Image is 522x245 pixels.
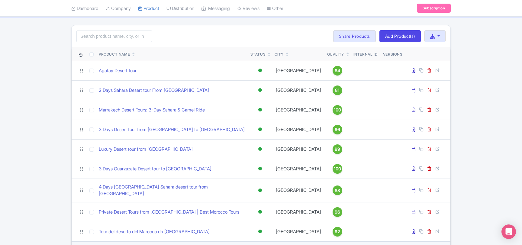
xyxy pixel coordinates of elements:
div: Active [257,125,263,134]
th: Versions [381,47,405,61]
div: Active [257,208,263,216]
td: [GEOGRAPHIC_DATA] [272,61,325,80]
div: Active [257,86,263,95]
div: Quality [327,52,344,57]
a: 4 Days [GEOGRAPHIC_DATA] Sahara desert tour from [GEOGRAPHIC_DATA] [99,184,246,197]
div: Active [257,66,263,75]
span: 84 [335,67,340,74]
span: 96 [335,126,340,133]
a: Share Products [333,30,376,42]
a: Private Desert Tours from [GEOGRAPHIC_DATA] | Best Morocco Tours [99,209,239,216]
span: 96 [335,209,340,215]
div: Active [257,186,263,195]
td: [GEOGRAPHIC_DATA] [272,120,325,139]
span: 100 [334,107,341,113]
a: 92 [327,227,348,237]
a: Luxury Desert tour from [GEOGRAPHIC_DATA] [99,146,193,153]
span: 88 [335,187,340,194]
div: Active [257,227,263,236]
span: 81 [335,87,340,94]
a: 100 [327,105,348,115]
span: 100 [334,166,341,172]
td: [GEOGRAPHIC_DATA] [272,222,325,241]
a: Agafay Desert tour [99,67,137,74]
a: 3 Days Ouarzazate Desert tour to [GEOGRAPHIC_DATA] [99,166,211,172]
a: 100 [327,164,348,174]
a: 88 [327,185,348,195]
input: Search product name, city, or interal id [76,31,152,42]
a: Add Product(s) [379,30,421,42]
a: 2 Days Sahara Desert tour From [GEOGRAPHIC_DATA] [99,87,209,94]
span: 99 [335,146,340,153]
a: 96 [327,125,348,134]
td: [GEOGRAPHIC_DATA] [272,179,325,202]
td: [GEOGRAPHIC_DATA] [272,202,325,222]
a: Subscription [417,4,451,13]
a: 81 [327,85,348,95]
div: City [275,52,284,57]
a: 3 Days Desert tour from [GEOGRAPHIC_DATA] to [GEOGRAPHIC_DATA] [99,126,245,133]
div: Active [257,164,263,173]
th: Internal ID [350,47,381,61]
a: 99 [327,144,348,154]
div: Open Intercom Messenger [501,224,516,239]
td: [GEOGRAPHIC_DATA] [272,100,325,120]
td: [GEOGRAPHIC_DATA] [272,80,325,100]
td: [GEOGRAPHIC_DATA] [272,139,325,159]
div: Active [257,145,263,153]
a: Tour del deserto del Marocco da [GEOGRAPHIC_DATA] [99,228,210,235]
a: 84 [327,66,348,76]
td: [GEOGRAPHIC_DATA] [272,159,325,179]
a: 96 [327,207,348,217]
div: Status [250,52,266,57]
div: Active [257,105,263,114]
span: 92 [335,228,340,235]
a: Marrakech Desert Tours: 3-Day Sahara & Camel Ride [99,107,205,114]
div: Product Name [99,52,130,57]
